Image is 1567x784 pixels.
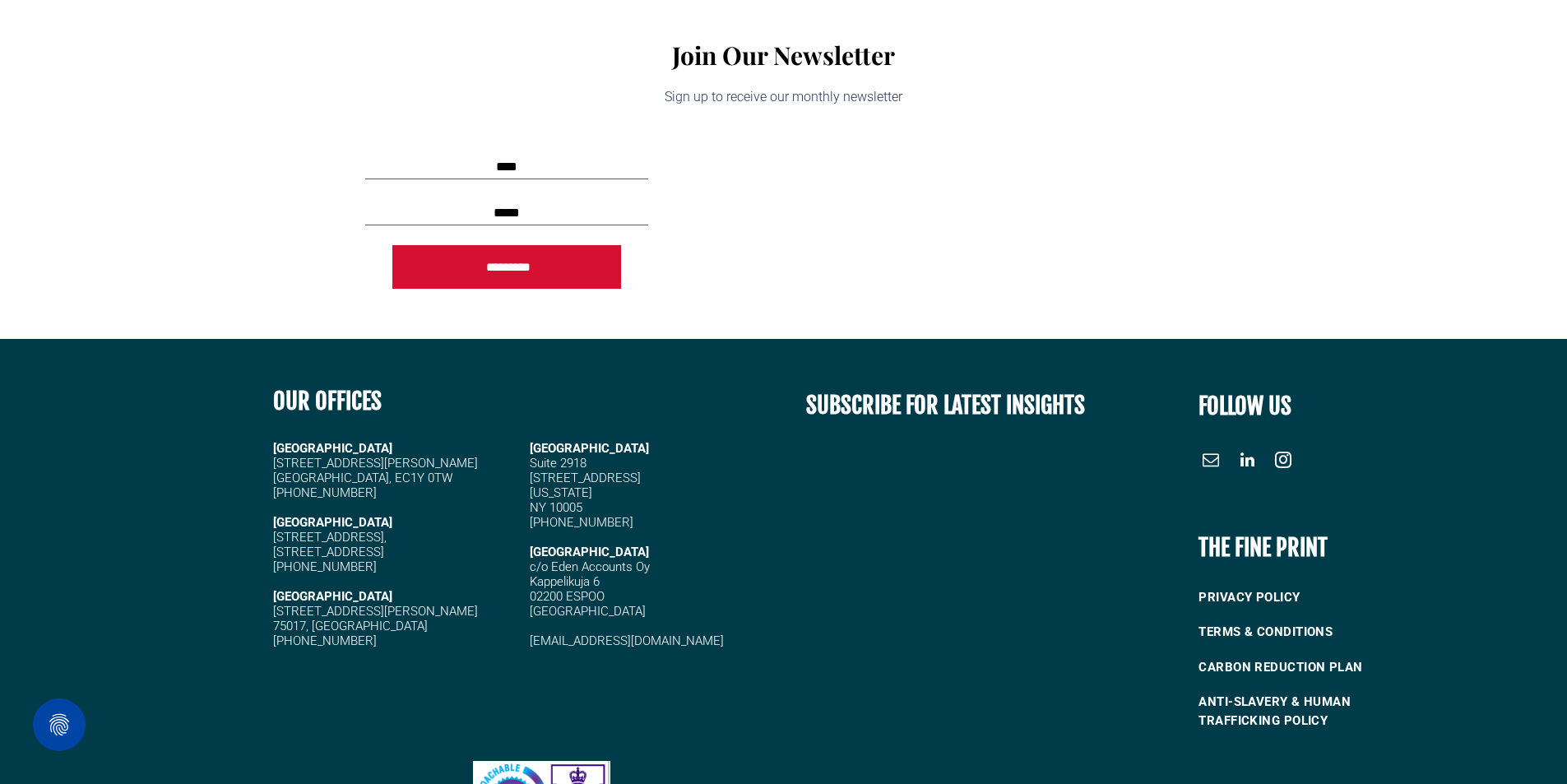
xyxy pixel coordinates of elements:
[1271,448,1296,476] a: instagram
[273,456,478,485] span: [STREET_ADDRESS][PERSON_NAME] [GEOGRAPHIC_DATA], EC1Y 0TW
[273,515,392,530] strong: [GEOGRAPHIC_DATA]
[1394,28,1464,53] a: INSIGHTS
[273,559,377,574] span: [PHONE_NUMBER]
[530,633,724,648] a: [EMAIL_ADDRESS][DOMAIN_NAME]
[1198,533,1328,562] b: THE FINE PRINT
[1138,28,1225,53] a: MARKETS
[530,456,586,471] span: Suite 2918
[665,89,902,104] span: Sign up to receive our monthly newsletter
[64,23,217,71] img: Go to Homepage
[1299,28,1394,53] a: CASE STUDIES
[1225,28,1298,53] a: STARTUPS
[273,545,384,559] span: [STREET_ADDRESS]
[1235,448,1259,476] a: linkedin
[273,530,387,545] span: [STREET_ADDRESS],
[273,387,382,415] b: OUR OFFICES
[530,500,582,515] span: NY 10005
[273,619,428,633] span: 75017, [GEOGRAPHIC_DATA]
[1198,392,1291,420] font: FOLLOW US
[1464,28,1534,53] a: CONTACT
[946,28,1034,53] a: OUR PEOPLE
[1198,684,1422,738] a: ANTI-SLAVERY & HUMAN TRAFFICKING POLICY
[530,515,633,530] span: [PHONE_NUMBER]
[824,28,875,53] a: HOME
[273,485,377,500] span: [PHONE_NUMBER]
[875,28,947,53] a: ABOUT
[530,559,650,619] span: c/o Eden Accounts Oy Kappelikuja 6 02200 ESPOO [GEOGRAPHIC_DATA]
[530,441,649,456] span: [GEOGRAPHIC_DATA]
[1198,448,1223,476] a: email
[273,441,392,456] strong: [GEOGRAPHIC_DATA]
[1198,580,1422,615] a: PRIVACY POLICY
[273,589,392,604] strong: [GEOGRAPHIC_DATA]
[273,633,377,648] span: [PHONE_NUMBER]
[1198,615,1422,650] a: TERMS & CONDITIONS
[273,604,478,619] span: [STREET_ADDRESS][PERSON_NAME]
[530,485,592,500] span: [US_STATE]
[1198,650,1422,685] a: CARBON REDUCTION PLAN
[1034,28,1138,53] a: WHAT WE DO
[530,471,641,485] span: [STREET_ADDRESS]
[530,545,649,559] span: [GEOGRAPHIC_DATA]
